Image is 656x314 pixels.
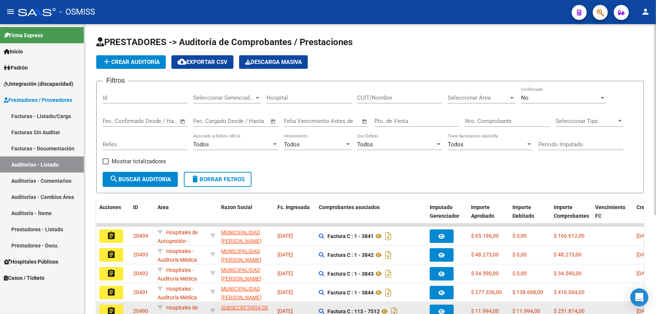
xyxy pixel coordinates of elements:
span: Hospitales - Auditoría Médica [158,248,197,263]
span: [DATE] [636,270,652,276]
span: Mostrar totalizadores [112,157,166,166]
span: Comprobantes asociados [319,204,380,210]
span: Padrón [4,64,28,72]
span: $ 48.273,00 [471,252,499,258]
datatable-header-cell: Razon Social [218,199,274,232]
span: [DATE] [277,289,293,295]
span: $ 34.590,00 [554,270,582,276]
mat-icon: person [641,7,650,16]
span: [DATE] [636,252,652,258]
span: $ 34.590,00 [471,270,499,276]
span: Fc. Ingresada [277,204,310,210]
span: Inicio [4,47,23,56]
span: [DATE] [277,233,293,239]
span: Importe Aprobado [471,204,494,219]
span: $ 48.273,00 [554,252,582,258]
span: 20493 [133,252,148,258]
span: Imputado Gerenciador [430,204,459,219]
app-download-masive: Descarga masiva de comprobantes (adjuntos) [239,55,308,69]
span: [DATE] [277,270,293,276]
span: PRESTADORES -> Auditoría de Comprobantes / Prestaciones [96,37,353,47]
span: $ 65.196,00 [471,233,499,239]
span: Todos [193,141,209,148]
span: Descarga Masiva [245,59,302,65]
span: Acciones [99,204,121,210]
span: Hospitales de Autogestión - Afiliaciones [158,229,198,253]
button: Open calendar [269,117,278,126]
mat-icon: assignment [107,269,116,278]
mat-icon: assignment [107,250,116,259]
span: Borrar Filtros [191,176,245,183]
span: Crear Auditoría [102,59,160,65]
button: Exportar CSV [171,55,233,69]
span: $ 0,00 [512,233,527,239]
span: - OSMISS [59,4,95,20]
span: Importe Comprobantes [554,204,589,219]
span: Prestadores / Proveedores [4,96,72,104]
div: - 30647611946 [221,228,271,244]
span: ID [133,204,138,210]
span: Area [158,204,169,210]
button: Open calendar [179,117,187,126]
span: 20494 [133,233,148,239]
div: - 30647611946 [221,285,271,300]
span: Seleccionar Area [448,94,509,101]
span: Buscar Auditoria [109,176,171,183]
span: $ 0,00 [512,252,527,258]
span: Todos [357,141,373,148]
strong: Factura C : 1 - 3841 [327,233,374,239]
span: Razon Social [221,204,252,210]
i: Descargar documento [383,249,393,261]
span: MUNICIPALIDAD [PERSON_NAME][GEOGRAPHIC_DATA] [221,229,272,253]
span: $ 166.612,00 [554,233,585,239]
span: Hospitales - Auditoría Médica [158,286,197,300]
mat-icon: search [109,174,118,184]
button: Borrar Filtros [184,172,251,187]
input: Fecha inicio [103,118,133,124]
span: 20490 [133,308,148,314]
span: Hospitales - Auditoría Médica [158,267,197,282]
span: MUNICIPALIDAD [PERSON_NAME][GEOGRAPHIC_DATA] [221,286,272,309]
input: Fecha inicio [193,118,224,124]
span: 20492 [133,270,148,276]
span: Seleccionar Tipo [556,118,617,124]
span: Todos [448,141,464,148]
span: [DATE] [636,308,652,314]
mat-icon: assignment [107,288,116,297]
span: $ 11.994,00 [512,308,540,314]
span: Seleccionar Gerenciador [193,94,254,101]
div: Open Intercom Messenger [630,288,648,306]
mat-icon: delete [191,174,200,184]
span: Firma Express [4,31,43,39]
strong: Factura C : 1 - 3842 [327,252,374,258]
button: Buscar Auditoria [103,172,178,187]
span: Exportar CSV [177,59,227,65]
span: $ 138.668,00 [512,289,543,295]
span: $ 416.004,00 [554,289,585,295]
span: [DATE] [277,308,293,314]
datatable-header-cell: Importe Aprobado [468,199,509,232]
span: 20491 [133,289,148,295]
button: Crear Auditoría [96,55,166,69]
datatable-header-cell: Comprobantes asociados [316,199,427,232]
mat-icon: menu [6,7,15,16]
i: Descargar documento [383,287,393,299]
span: Integración (discapacidad) [4,80,73,88]
div: - 30647611946 [221,266,271,282]
mat-icon: add [102,57,111,66]
strong: Factura C : 1 - 3844 [327,290,374,296]
strong: Factura C : 1 - 3843 [327,271,374,277]
input: Fecha fin [140,118,176,124]
span: MUNICIPALIDAD [PERSON_NAME][GEOGRAPHIC_DATA] [221,248,272,272]
datatable-header-cell: Vencimiento FC [592,199,633,232]
datatable-header-cell: ID [130,199,155,232]
datatable-header-cell: Acciones [96,199,130,232]
mat-icon: assignment [107,231,116,240]
mat-icon: cloud_download [177,57,186,66]
datatable-header-cell: Area [155,199,207,232]
span: [DATE] [636,233,652,239]
datatable-header-cell: Fc. Ingresada [274,199,316,232]
span: $ 277.336,00 [471,289,502,295]
span: Importe Debitado [512,204,534,219]
i: Descargar documento [383,230,393,242]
